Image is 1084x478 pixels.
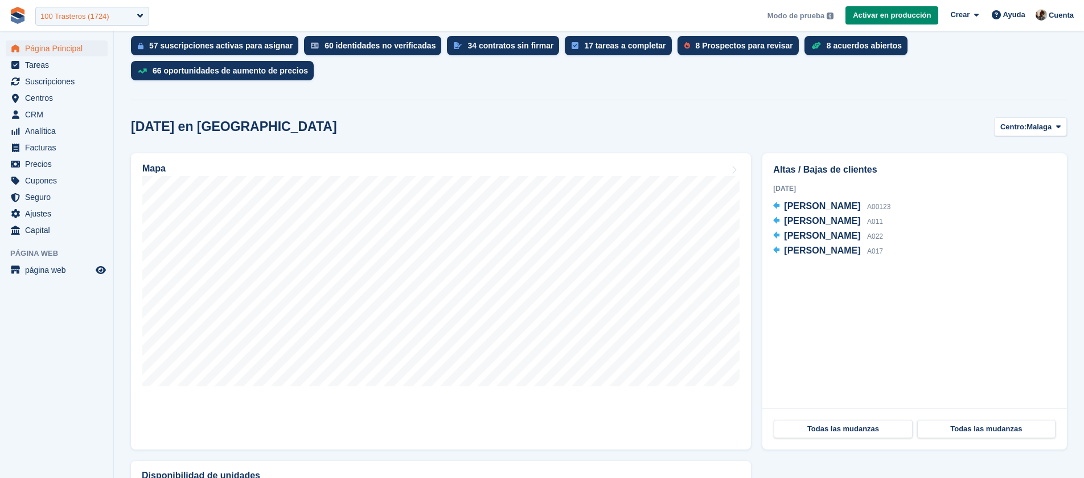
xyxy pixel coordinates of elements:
[1003,9,1025,21] span: Ayuda
[6,173,108,189] a: menu
[827,13,833,19] img: icon-info-grey-7440780725fd019a000dd9b08b2336e03edf1995a4989e88bcd33f0948082b44.svg
[773,214,883,229] a: [PERSON_NAME] A011
[6,123,108,139] a: menu
[6,140,108,156] a: menu
[845,6,938,25] a: Activar en producción
[25,73,93,89] span: Suscripciones
[827,41,902,50] div: 8 acuerdos abiertos
[311,42,319,49] img: verify_identity-adf6edd0f0f0b5bbfe63781bf79b02c33cf7c696d77639b501bdc392416b5a36.svg
[9,7,26,24] img: stora-icon-8386f47178a22dfd0bd8f6a31ec36ba5ce8667c1dd55bd0f319d3a0aa187defe.svg
[773,183,1056,194] div: [DATE]
[1036,9,1047,21] img: Patrick Blanc
[149,41,293,50] div: 57 suscripciones activas para asignar
[867,218,883,226] span: A011
[6,262,108,278] a: menú
[696,41,793,50] div: 8 Prospectos para revisar
[447,36,565,61] a: 34 contratos sin firmar
[6,156,108,172] a: menu
[25,107,93,122] span: CRM
[131,61,319,86] a: 66 oportunidades de aumento de precios
[153,66,308,75] div: 66 oportunidades de aumento de precios
[25,206,93,222] span: Ajustes
[867,247,883,255] span: A017
[467,41,553,50] div: 34 contratos sin firmar
[25,57,93,73] span: Tareas
[25,222,93,238] span: Capital
[773,163,1056,177] h2: Altas / Bajas de clientes
[565,36,677,61] a: 17 tareas a completar
[6,222,108,238] a: menu
[572,42,578,49] img: task-75834270c22a3079a89374b754ae025e5fb1db73e45f91037f5363f120a921f8.svg
[950,9,970,21] span: Crear
[6,107,108,122] a: menu
[25,90,93,106] span: Centros
[25,140,93,156] span: Facturas
[25,156,93,172] span: Precios
[10,248,113,259] span: Página web
[867,203,890,211] span: A00123
[131,153,751,450] a: Mapa
[25,189,93,205] span: Seguro
[25,262,93,278] span: página web
[131,119,337,134] h2: [DATE] en [GEOGRAPHIC_DATA]
[138,68,147,73] img: price_increase_opportunities-93ffe204e8149a01c8c9dc8f82e8f89637d9d84a8eef4429ea346261dce0b2c0.svg
[584,41,666,50] div: 17 tareas a completar
[784,231,860,240] span: [PERSON_NAME]
[25,40,93,56] span: Página Principal
[1000,121,1026,133] span: Centro:
[25,173,93,189] span: Cupones
[304,36,447,61] a: 60 identidades no verificadas
[25,123,93,139] span: Analítica
[6,90,108,106] a: menu
[6,40,108,56] a: menu
[131,36,304,61] a: 57 suscripciones activas para asignar
[784,216,860,226] span: [PERSON_NAME]
[774,420,912,438] a: Todas las mudanzas
[773,229,883,244] a: [PERSON_NAME] A022
[917,420,1056,438] a: Todas las mudanzas
[138,42,143,50] img: active_subscription_to_allocate_icon-d502201f5373d7db506a760aba3b589e785aa758c864c3986d89f69b8ff3...
[6,73,108,89] a: menu
[867,232,883,240] span: A022
[6,57,108,73] a: menu
[94,263,108,277] a: Vista previa de la tienda
[853,10,931,21] span: Activar en producción
[1026,121,1052,133] span: Malaga
[325,41,436,50] div: 60 identidades no verificadas
[142,164,166,174] h2: Mapa
[804,36,913,61] a: 8 acuerdos abiertos
[784,201,860,211] span: [PERSON_NAME]
[677,36,804,61] a: 8 Prospectos para revisar
[773,244,883,259] a: [PERSON_NAME] A017
[6,206,108,222] a: menu
[40,11,109,22] div: 100 Trasteros (1724)
[684,42,690,49] img: prospect-51fa495bee0391a8d652442698ab0144808aea92771e9ea1ae160a38d050c398.svg
[994,117,1067,136] button: Centro: Malaga
[773,199,890,214] a: [PERSON_NAME] A00123
[454,42,462,49] img: contract_signature_icon-13c848040528278c33f63329250d36e43548de30e8caae1d1a13099fd9432cc5.svg
[6,189,108,205] a: menu
[811,42,821,50] img: deal-1b604bf984904fb50ccaf53a9ad4b4a5d6e5aea283cecdc64d6e3604feb123c2.svg
[1049,10,1074,21] span: Cuenta
[767,10,824,22] span: Modo de prueba
[784,246,860,255] span: [PERSON_NAME]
